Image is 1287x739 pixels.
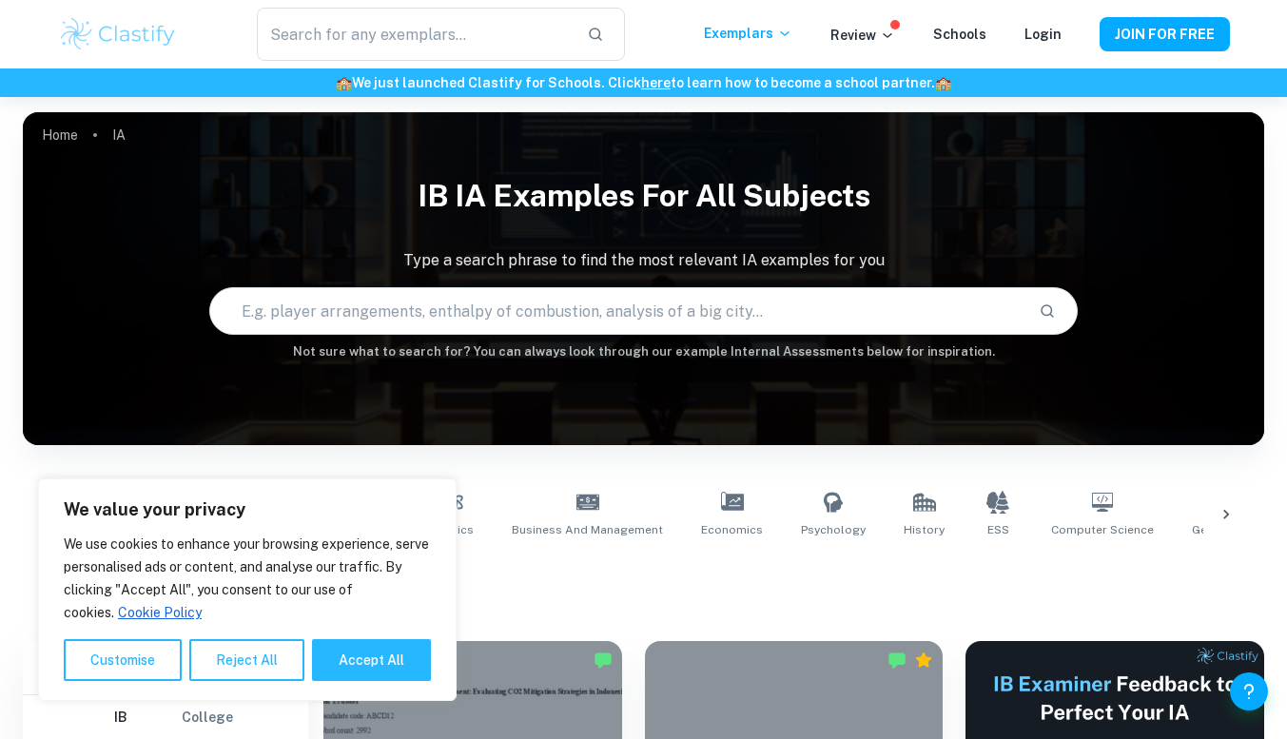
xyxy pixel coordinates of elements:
img: Marked [594,651,613,670]
input: Search for any exemplars... [257,8,571,61]
div: Premium [914,651,933,670]
span: Computer Science [1051,521,1154,538]
span: Geography [1192,521,1254,538]
p: Review [830,25,895,46]
a: Schools [933,27,986,42]
p: Exemplars [704,23,792,44]
span: History [904,521,945,538]
input: E.g. player arrangements, enthalpy of combustion, analysis of a big city... [210,284,1024,338]
a: here [641,75,671,90]
h1: All IA Examples [85,561,1202,595]
span: Business and Management [512,521,663,538]
h1: IB IA examples for all subjects [23,165,1264,226]
img: Marked [887,651,907,670]
a: Home [42,122,78,148]
span: 🏫 [336,75,352,90]
button: Help and Feedback [1230,672,1268,710]
span: 🏫 [935,75,951,90]
div: We value your privacy [38,478,457,701]
a: Login [1024,27,1062,42]
button: JOIN FOR FREE [1100,17,1230,51]
button: Accept All [312,639,431,681]
a: Cookie Policy [117,604,203,621]
h6: We just launched Clastify for Schools. Click to learn how to become a school partner. [4,72,1283,93]
span: ESS [987,521,1009,538]
span: Economics [701,521,763,538]
p: Type a search phrase to find the most relevant IA examples for you [23,249,1264,272]
h6: Not sure what to search for? You can always look through our example Internal Assessments below f... [23,342,1264,361]
button: Customise [64,639,182,681]
p: We value your privacy [64,498,431,521]
p: IA [112,125,126,146]
p: We use cookies to enhance your browsing experience, serve personalised ads or content, and analys... [64,533,431,624]
img: Clastify logo [58,15,179,53]
h6: Filter exemplars [23,641,308,694]
button: Reject All [189,639,304,681]
button: Search [1031,295,1063,327]
span: Psychology [801,521,866,538]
